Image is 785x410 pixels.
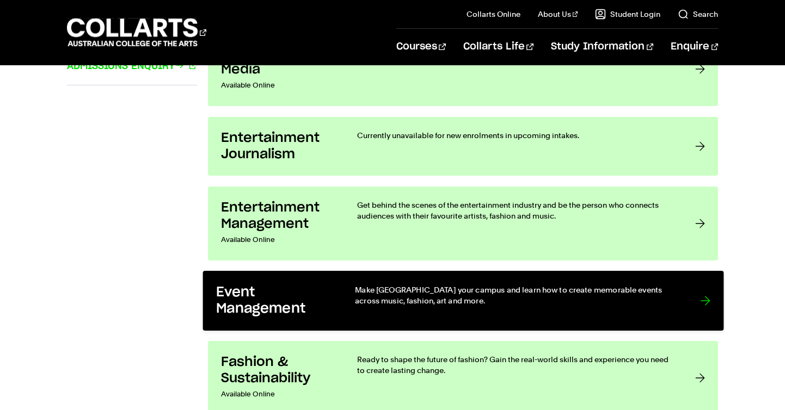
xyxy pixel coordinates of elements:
h3: Event Management [216,284,333,318]
a: Collarts Online [467,9,520,20]
p: Available Online [221,232,335,247]
a: Search [678,9,718,20]
a: Entertainment Management Available Online Get behind the scenes of the entertainment industry and... [208,187,719,260]
a: About Us [538,9,578,20]
a: Enquire [671,29,718,65]
p: Ready to shape the future of fashion? Gain the real-world skills and experience you need to creat... [357,354,674,376]
p: Available Online [221,387,335,402]
h3: Entertainment Journalism [221,130,335,163]
a: Study Information [551,29,653,65]
a: Student Login [595,9,660,20]
a: Collarts Life [463,29,533,65]
a: Entertainment Journalism Currently unavailable for new enrolments in upcoming intakes. [208,117,719,176]
p: Get behind the scenes of the entertainment industry and be the person who connects audiences with... [357,200,674,221]
a: Digital & Social Media Available Online Learn how to develop effective, engaging content across m... [208,32,719,106]
a: Event Management Make [GEOGRAPHIC_DATA] your campus and learn how to create memorable events acro... [203,271,723,331]
div: Go to homepage [67,17,206,48]
p: Available Online [221,78,335,93]
p: Currently unavailable for new enrolments in upcoming intakes. [357,130,674,141]
p: Make [GEOGRAPHIC_DATA] your campus and learn how to create memorable events across music, fashion... [355,284,678,307]
h3: Entertainment Management [221,200,335,232]
a: Courses [396,29,446,65]
h3: Fashion & Sustainability [221,354,335,387]
a: Admissions Enquiry [67,59,197,73]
